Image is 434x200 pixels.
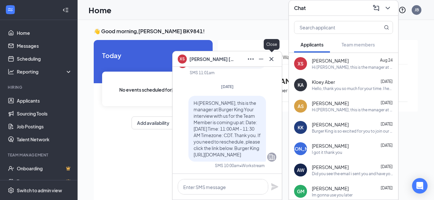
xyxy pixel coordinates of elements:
[247,55,255,63] svg: Ellipses
[268,55,275,63] svg: Cross
[342,42,375,47] span: Team members
[312,164,349,170] span: [PERSON_NAME]
[381,143,393,148] span: [DATE]
[8,68,14,75] svg: Analysis
[17,52,72,65] a: Scheduling
[371,3,381,13] button: ComposeMessage
[17,26,72,39] a: Home
[312,86,393,91] div: Hello, thank you so much for your time. I heard in the interview is hear back in two to three day...
[17,120,72,133] a: Job Postings
[380,58,393,63] span: Aug 24
[282,145,319,152] div: [PERSON_NAME]
[17,162,72,175] a: OnboardingCrown
[17,133,72,146] a: Talent Network
[17,39,72,52] a: Messages
[294,5,306,12] h3: Chat
[266,54,277,64] button: Cross
[312,107,393,113] div: Hi [PERSON_NAME], this is the manager at Burger King Your interview with us for the Team Member i...
[312,65,393,70] div: Hi [PERSON_NAME], this is the manager at Burger King Your interview with us for the Team Member i...
[381,100,393,105] span: [DATE]
[8,152,71,158] div: Team Management
[283,54,332,61] div: Waiting for an interview
[17,175,72,188] a: TeamCrown
[384,25,389,30] svg: MagnifyingGlass
[17,68,72,75] div: Reporting
[194,100,261,157] span: Hi [PERSON_NAME], this is the manager at Burger King Your interview with us for the Team Member i...
[189,55,235,63] span: [PERSON_NAME] [PERSON_NAME]
[297,188,304,195] div: GM
[312,79,335,85] span: Kloey Aber
[312,121,349,128] span: [PERSON_NAME]
[17,94,72,107] a: Applicants
[298,82,304,88] div: KA
[256,54,266,64] button: Minimize
[384,4,392,12] svg: ChevronDown
[119,86,187,93] span: No events scheduled for [DATE] .
[89,5,111,15] h1: Home
[240,163,265,168] span: • Workstream
[381,122,393,126] span: [DATE]
[312,128,393,134] div: Burger King is so excited for you to join our team! Do you know anyone else who might be interest...
[246,54,256,64] button: Ellipses
[381,164,393,169] span: [DATE]
[62,7,69,13] svg: Collapse
[312,192,353,198] div: Im gonna use you later
[312,185,349,192] span: [PERSON_NAME]
[381,185,393,190] span: [DATE]
[271,183,279,191] svg: Plane
[94,28,418,35] h3: 👋 Good morning, [PERSON_NAME] BK9841 !
[102,50,204,60] span: Today
[415,7,419,13] div: JB
[372,4,380,12] svg: ComposeMessage
[8,85,71,90] div: Hiring
[7,6,14,13] svg: WorkstreamLogo
[17,107,72,120] a: Sourcing Tools
[398,6,406,14] svg: QuestionInfo
[190,70,215,75] div: SMS 11:01am
[312,150,342,155] div: I got it thank you
[8,187,14,194] svg: Settings
[298,124,303,131] div: KK
[298,60,303,67] div: XS
[383,3,393,13] button: ChevronDown
[264,39,280,50] div: Close
[312,100,349,106] span: [PERSON_NAME]
[268,153,276,161] svg: Company
[412,178,428,194] div: Open Intercom Messenger
[257,55,265,63] svg: Minimize
[294,21,371,34] input: Search applicant
[381,79,393,84] span: [DATE]
[297,167,304,173] div: AW
[301,42,323,47] span: Applicants
[17,187,62,194] div: Switch to admin view
[215,163,240,168] div: SMS 10:00am
[132,116,175,129] button: Add availability
[312,57,349,64] span: [PERSON_NAME]
[221,84,234,89] span: [DATE]
[298,103,304,109] div: AS
[312,143,349,149] span: [PERSON_NAME]
[312,171,393,176] div: Did you see the email i sent you and have you been able to do your paperwork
